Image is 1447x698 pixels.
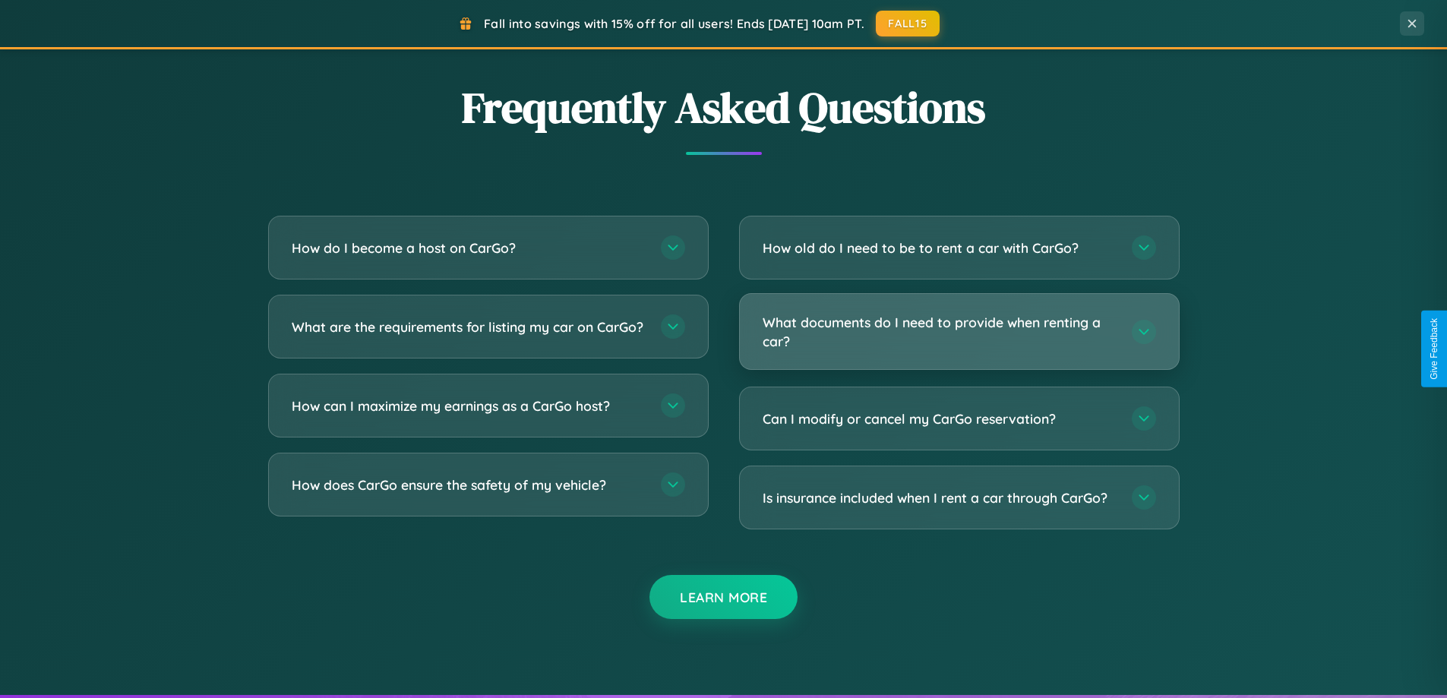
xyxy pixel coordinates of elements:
[876,11,940,36] button: FALL15
[763,488,1117,507] h3: Is insurance included when I rent a car through CarGo?
[292,317,646,336] h3: What are the requirements for listing my car on CarGo?
[763,409,1117,428] h3: Can I modify or cancel my CarGo reservation?
[292,238,646,257] h3: How do I become a host on CarGo?
[1429,318,1439,380] div: Give Feedback
[649,575,798,619] button: Learn More
[484,16,864,31] span: Fall into savings with 15% off for all users! Ends [DATE] 10am PT.
[763,238,1117,257] h3: How old do I need to be to rent a car with CarGo?
[292,396,646,415] h3: How can I maximize my earnings as a CarGo host?
[292,475,646,494] h3: How does CarGo ensure the safety of my vehicle?
[268,78,1180,137] h2: Frequently Asked Questions
[763,313,1117,350] h3: What documents do I need to provide when renting a car?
